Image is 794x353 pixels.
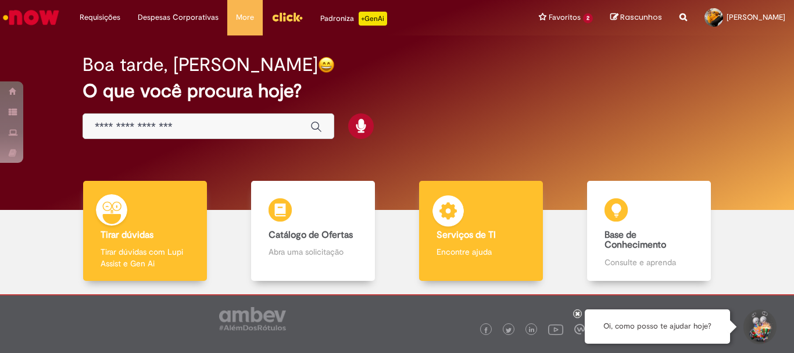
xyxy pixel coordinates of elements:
[61,181,229,281] a: Tirar dúvidas Tirar dúvidas com Lupi Assist e Gen Ai
[620,12,662,23] span: Rascunhos
[529,327,535,334] img: logo_footer_linkedin.png
[437,229,496,241] b: Serviços de TI
[437,246,525,258] p: Encontre ajuda
[574,324,585,334] img: logo_footer_workplace.png
[269,246,357,258] p: Abra uma solicitação
[605,256,693,268] p: Consulte e aprenda
[359,12,387,26] p: +GenAi
[605,229,666,251] b: Base de Conhecimento
[271,8,303,26] img: click_logo_yellow_360x200.png
[80,12,120,23] span: Requisições
[219,307,286,330] img: logo_footer_ambev_rotulo_gray.png
[549,12,581,23] span: Favoritos
[1,6,61,29] img: ServiceNow
[229,181,397,281] a: Catálogo de Ofertas Abra uma solicitação
[83,55,318,75] h2: Boa tarde, [PERSON_NAME]
[483,327,489,333] img: logo_footer_facebook.png
[565,181,733,281] a: Base de Conhecimento Consulte e aprenda
[583,13,593,23] span: 2
[742,309,777,344] button: Iniciar Conversa de Suporte
[585,309,730,344] div: Oi, como posso te ajudar hoje?
[548,322,563,337] img: logo_footer_youtube.png
[506,327,512,333] img: logo_footer_twitter.png
[138,12,219,23] span: Despesas Corporativas
[101,246,189,269] p: Tirar dúvidas com Lupi Assist e Gen Ai
[320,12,387,26] div: Padroniza
[397,181,565,281] a: Serviços de TI Encontre ajuda
[83,81,711,101] h2: O que você procura hoje?
[269,229,353,241] b: Catálogo de Ofertas
[727,12,785,22] span: [PERSON_NAME]
[318,56,335,73] img: happy-face.png
[101,229,153,241] b: Tirar dúvidas
[236,12,254,23] span: More
[610,12,662,23] a: Rascunhos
